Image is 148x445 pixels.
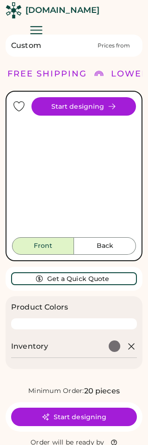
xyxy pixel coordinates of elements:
button: Back [74,237,136,255]
div: Minimum Order: [28,386,84,396]
div: 20 pieces [84,386,120,397]
img: Rendered Logo - Screens [6,2,22,18]
h2: Inventory [11,341,48,352]
img: Product Image [12,114,136,237]
div: Prices from [98,42,130,49]
div: [DOMAIN_NAME] [25,5,99,16]
button: Get a Quick Quote [11,272,137,285]
h1: Custom [11,40,85,51]
div: FREE SHIPPING [7,68,87,80]
button: Start designing [31,97,136,116]
button: Front [12,237,74,255]
h3: Product Colors [11,302,68,313]
button: Start designing [11,408,137,426]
